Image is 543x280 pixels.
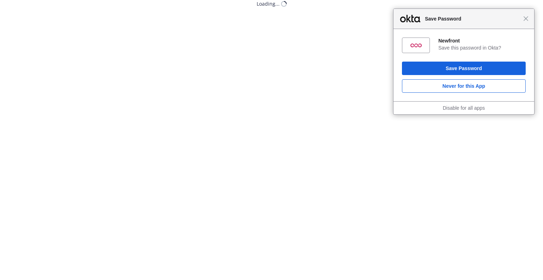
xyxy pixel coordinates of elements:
[438,38,526,44] div: Newfront
[438,45,526,51] div: Save this password in Okta?
[443,105,485,111] a: Disable for all apps
[402,79,526,93] button: Never for this App
[421,15,523,23] span: Save Password
[410,40,422,51] img: +B+vgzAAAABklEQVQDAAQbn1C0wXeJAAAAAElFTkSuQmCC
[402,62,526,75] button: Save Password
[523,16,529,21] span: Close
